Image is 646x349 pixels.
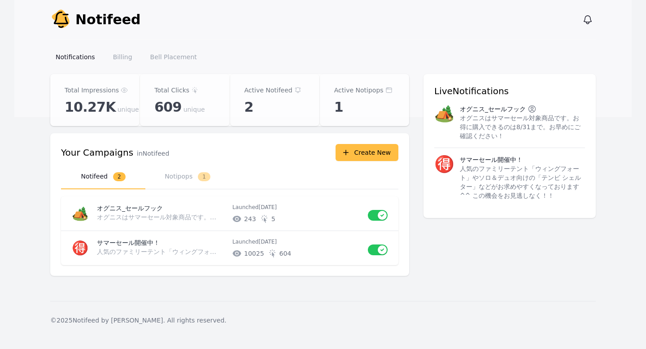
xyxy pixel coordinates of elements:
p: Active Notipops [334,85,384,96]
span: # of unique impressions [244,214,256,223]
span: # of unique impressions [244,249,264,258]
span: Notifeed [75,12,141,28]
a: 🏕️オグニス_セールフックオグニスはサマーセール対象商品です。お得に購入できるのは8/31まで。お早めにご確認ください！Launched[DATE]2435 [61,196,398,231]
button: Notipops1 [145,165,230,189]
span: # of unique clicks [279,249,292,258]
span: 🏕️ [72,205,88,221]
h3: Live Notifications [434,85,585,97]
p: オグニスはサマーセール対象商品です。お得に購入できるのは8/31まで。お早めにご確認ください！ [460,113,585,140]
nav: Tabs [61,165,398,189]
p: サマーセール開催中！ [97,238,225,247]
a: 🉐サマーセール開催中！人気のファミリーテント「ウィングフォート」やソロ＆デュオ向けの「テンビ シェルター」などがお求めやすくなっております^^ この機会をお見逃しなく！！Launched[DAT... [61,231,398,265]
p: オグニス_セールフック [97,204,225,213]
span: 10.27K [65,99,116,115]
span: All rights reserved. [167,317,226,324]
p: in Notifeed [137,149,169,158]
span: 🉐 [434,155,454,200]
a: Billing [108,49,138,65]
a: Notifications [50,49,100,65]
button: Create New [336,144,398,161]
time: 2025-08-22T01:03:02.936Z [258,204,277,210]
span: unique [183,105,205,114]
h3: Your Campaigns [61,146,133,159]
span: 1 [334,99,343,115]
p: 人気のファミリーテント「ウィングフォート」やソロ＆デュオ向けの「テンビ シェルター」などがお求めやすくなっております^^ この機会をお見逃しなく！！ [97,247,222,256]
span: 2 [244,99,253,115]
button: Notifeed2 [61,165,145,189]
span: unique [118,105,139,114]
p: サマーセール開催中！ [460,155,523,164]
p: Launched [232,238,361,245]
span: 1 [198,172,210,181]
p: 人気のファミリーテント「ウィングフォート」やソロ＆デュオ向けの「テンビ シェルター」などがお求めやすくなっております^^ この機会をお見逃しなく！！ [460,164,585,200]
p: Active Notifeed [244,85,292,96]
span: 2 [113,172,126,181]
p: Launched [232,204,361,211]
p: Total Clicks [154,85,189,96]
p: Total Impressions [65,85,119,96]
span: 🉐 [72,240,88,256]
p: オグニスはサマーセール対象商品です。お得に購入できるのは8/31まで。お早めにご確認ください！ [97,213,222,222]
span: # of unique clicks [271,214,275,223]
a: Bell Placement [145,49,202,65]
span: 609 [154,99,181,115]
span: 🏕️ [434,105,454,140]
span: © 2025 Notifeed by [PERSON_NAME]. [50,317,165,324]
img: Your Company [50,9,72,31]
time: 2025-08-13T14:12:34.913Z [258,239,277,245]
a: Notifeed [50,9,141,31]
p: オグニス_セールフック [460,105,526,113]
